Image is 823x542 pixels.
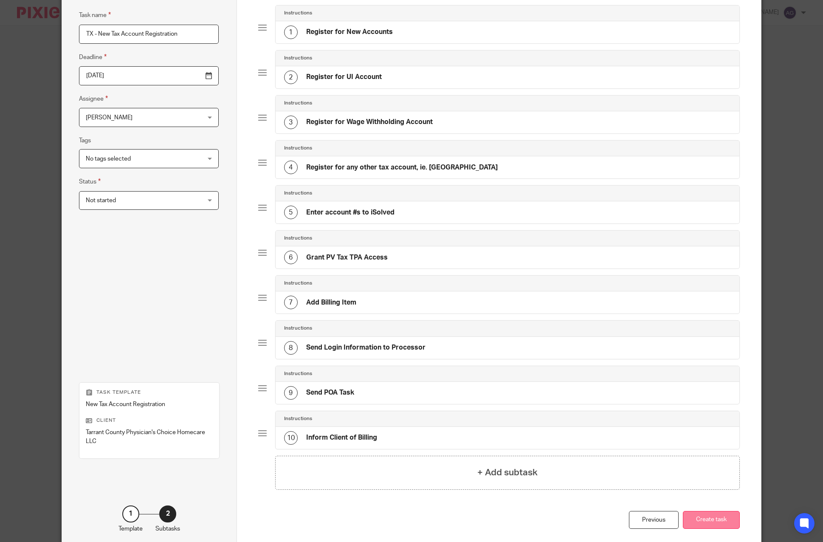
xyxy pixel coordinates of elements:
h4: Instructions [284,100,312,107]
div: 1 [122,505,139,522]
h4: Instructions [284,235,312,242]
p: New Tax Account Registration [86,400,212,409]
h4: Send POA Task [306,388,354,397]
h4: Instructions [284,325,312,332]
label: Deadline [79,52,107,62]
div: 2 [159,505,176,522]
h4: Enter account #s to iSolved [306,208,395,217]
p: Subtasks [155,525,180,533]
span: No tags selected [86,156,131,162]
label: Assignee [79,94,108,104]
div: 2 [284,71,298,84]
input: Pick a date [79,66,219,85]
h4: Instructions [284,415,312,422]
h4: Register for any other tax account, ie. [GEOGRAPHIC_DATA] [306,163,498,172]
div: 6 [284,251,298,264]
label: Tags [79,136,91,145]
h4: Instructions [284,145,312,152]
h4: Instructions [284,10,312,17]
h4: Add Billing Item [306,298,356,307]
h4: + Add subtask [477,466,538,479]
div: 5 [284,206,298,219]
h4: Instructions [284,370,312,377]
div: 4 [284,161,298,174]
input: Task name [79,25,219,44]
h4: Register for New Accounts [306,28,393,37]
button: Create task [683,511,740,529]
h4: Grant PV Tax TPA Access [306,253,388,262]
h4: Register for Wage Withholding Account [306,118,433,127]
label: Status [79,177,101,186]
span: [PERSON_NAME] [86,115,132,121]
h4: Register for UI Account [306,73,382,82]
div: Previous [629,511,679,529]
div: 10 [284,431,298,445]
h4: Instructions [284,280,312,287]
h4: Send Login Information to Processor [306,343,426,352]
p: Template [118,525,143,533]
div: 7 [284,296,298,309]
p: Task template [86,389,212,396]
h4: Instructions [284,190,312,197]
p: Client [86,417,212,424]
label: Task name [79,10,111,20]
div: 9 [284,386,298,400]
div: 8 [284,341,298,355]
div: 1 [284,25,298,39]
span: Not started [86,198,116,203]
h4: Inform Client of Billing [306,433,377,442]
div: 3 [284,116,298,129]
h4: Instructions [284,55,312,62]
p: Tarrant County Physician's Choice Homecare LLC [86,428,212,446]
